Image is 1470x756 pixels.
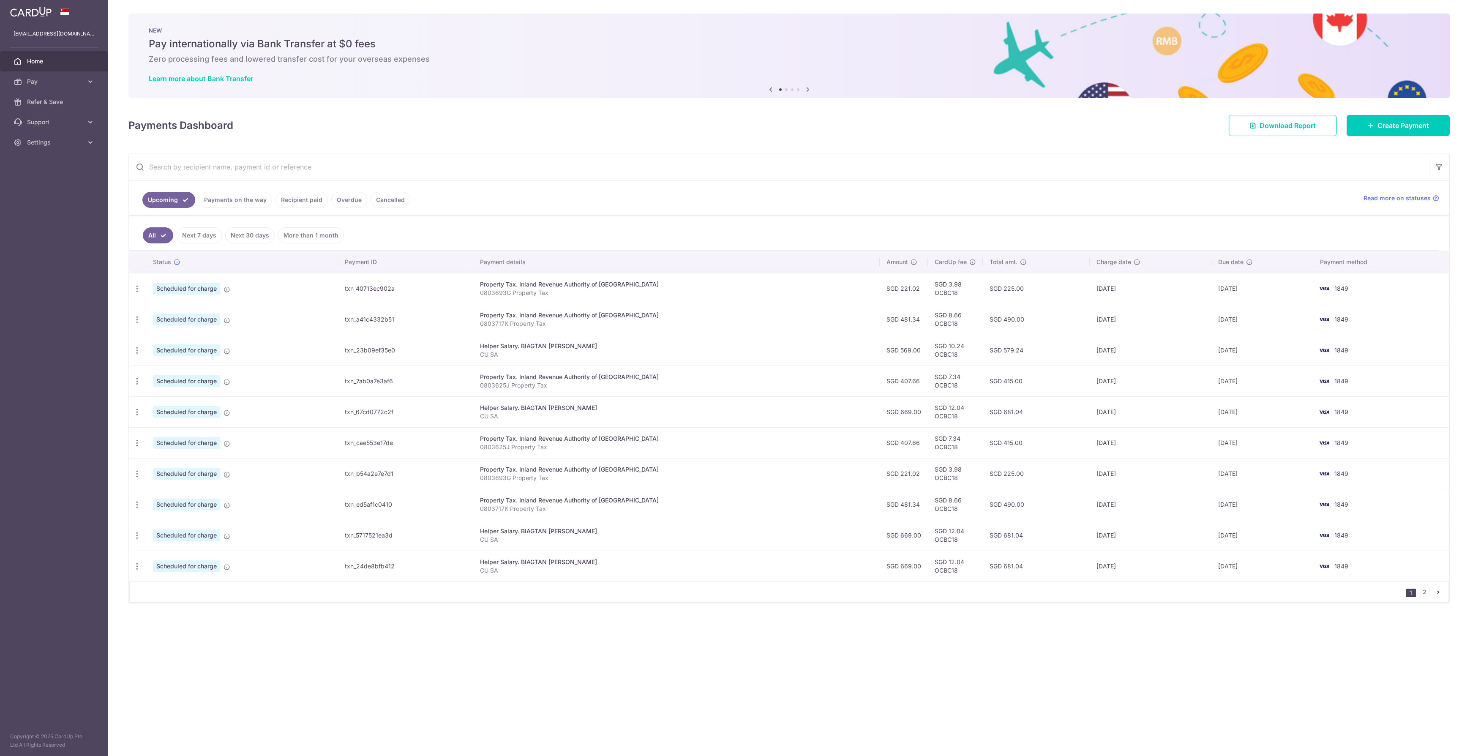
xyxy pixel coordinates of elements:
[886,258,908,266] span: Amount
[1347,115,1450,136] a: Create Payment
[480,535,873,544] p: CU SA
[983,273,1090,304] td: SGD 225.00
[128,118,233,133] h4: Payments Dashboard
[480,474,873,482] p: 0803693G Property Tax
[338,458,473,489] td: txn_b54a2e7e7d1
[331,192,367,208] a: Overdue
[153,344,220,356] span: Scheduled for charge
[14,30,95,38] p: [EMAIL_ADDRESS][DOMAIN_NAME]
[143,227,173,243] a: All
[149,37,1429,51] h5: Pay internationally via Bank Transfer at $0 fees
[1316,499,1333,510] img: Bank Card
[928,273,983,304] td: SGD 3.98 OCBC18
[1211,458,1313,489] td: [DATE]
[480,527,873,535] div: Helper Salary. BIAGTAN [PERSON_NAME]
[338,366,473,396] td: txn_7ab0a7e3af6
[1316,407,1333,417] img: Bank Card
[1211,335,1313,366] td: [DATE]
[338,251,473,273] th: Payment ID
[1334,439,1348,446] span: 1849
[142,192,195,208] a: Upcoming
[149,27,1429,34] p: NEW
[480,342,873,350] div: Helper Salary. BIAGTAN [PERSON_NAME]
[177,227,222,243] a: Next 7 days
[1090,458,1211,489] td: [DATE]
[371,192,410,208] a: Cancelled
[1090,273,1211,304] td: [DATE]
[480,496,873,505] div: Property Tax. Inland Revenue Authority of [GEOGRAPHIC_DATA]
[480,404,873,412] div: Helper Salary. BIAGTAN [PERSON_NAME]
[1334,377,1348,385] span: 1849
[983,304,1090,335] td: SGD 490.00
[880,551,928,581] td: SGD 669.00
[1334,501,1348,508] span: 1849
[1316,561,1333,571] img: Bank Card
[1090,489,1211,520] td: [DATE]
[1316,438,1333,448] img: Bank Card
[983,427,1090,458] td: SGD 415.00
[480,311,873,319] div: Property Tax. Inland Revenue Authority of [GEOGRAPHIC_DATA]
[1218,258,1244,266] span: Due date
[153,314,220,325] span: Scheduled for charge
[880,489,928,520] td: SGD 481.34
[153,283,220,295] span: Scheduled for charge
[880,396,928,427] td: SGD 669.00
[983,489,1090,520] td: SGD 490.00
[1211,427,1313,458] td: [DATE]
[1211,366,1313,396] td: [DATE]
[1211,489,1313,520] td: [DATE]
[27,118,83,126] span: Support
[1316,314,1333,325] img: Bank Card
[480,412,873,420] p: CU SA
[149,74,253,83] a: Learn more about Bank Transfer
[153,258,171,266] span: Status
[338,551,473,581] td: txn_24de8bfb412
[1211,304,1313,335] td: [DATE]
[1316,284,1333,294] img: Bank Card
[153,406,220,418] span: Scheduled for charge
[1090,304,1211,335] td: [DATE]
[1416,731,1462,752] iframe: Opens a widget where you can find more information
[1211,273,1313,304] td: [DATE]
[880,366,928,396] td: SGD 407.66
[153,499,220,510] span: Scheduled for charge
[338,427,473,458] td: txn_cae553e17de
[1316,530,1333,540] img: Bank Card
[1364,194,1439,202] a: Read more on statuses
[129,153,1429,180] input: Search by recipient name, payment id or reference
[480,373,873,381] div: Property Tax. Inland Revenue Authority of [GEOGRAPHIC_DATA]
[480,350,873,359] p: CU SA
[928,458,983,489] td: SGD 3.98 OCBC18
[338,396,473,427] td: txn_67cd0772c2f
[928,304,983,335] td: SGD 8.66 OCBC18
[1334,316,1348,323] span: 1849
[1316,469,1333,479] img: Bank Card
[153,468,220,480] span: Scheduled for charge
[27,138,83,147] span: Settings
[880,520,928,551] td: SGD 669.00
[983,366,1090,396] td: SGD 415.00
[153,529,220,541] span: Scheduled for charge
[338,520,473,551] td: txn_5717521ea3d
[1211,551,1313,581] td: [DATE]
[880,273,928,304] td: SGD 221.02
[338,273,473,304] td: txn_40713ec902a
[1090,427,1211,458] td: [DATE]
[153,375,220,387] span: Scheduled for charge
[1096,258,1131,266] span: Charge date
[1406,589,1416,597] li: 1
[1211,520,1313,551] td: [DATE]
[928,366,983,396] td: SGD 7.34 OCBC18
[983,458,1090,489] td: SGD 225.00
[1334,285,1348,292] span: 1849
[928,551,983,581] td: SGD 12.04 OCBC18
[1313,251,1449,273] th: Payment method
[1260,120,1316,131] span: Download Report
[983,551,1090,581] td: SGD 681.04
[1090,396,1211,427] td: [DATE]
[1090,520,1211,551] td: [DATE]
[27,77,83,86] span: Pay
[880,427,928,458] td: SGD 407.66
[338,489,473,520] td: txn_ed5af1c0410
[153,437,220,449] span: Scheduled for charge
